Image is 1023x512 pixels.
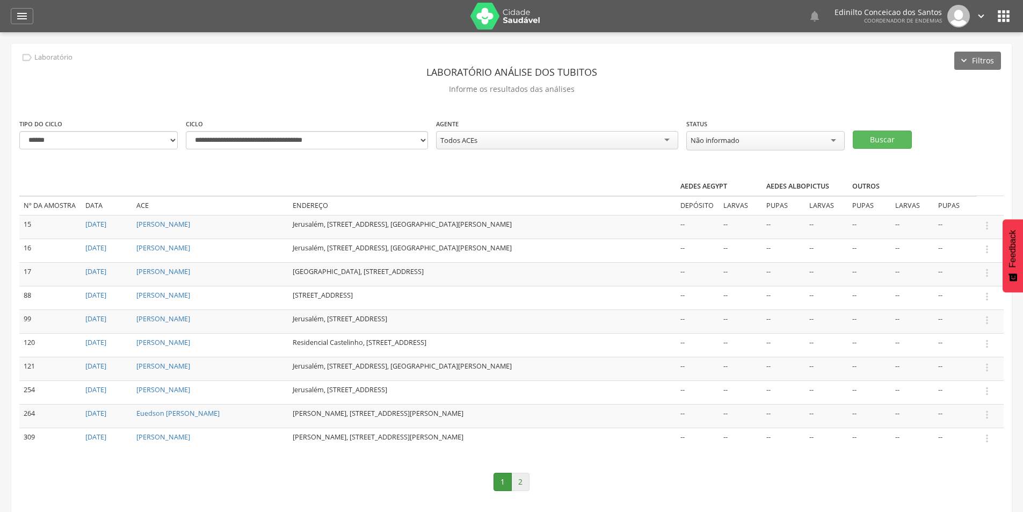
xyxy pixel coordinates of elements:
button: Feedback - Mostrar pesquisa [1003,219,1023,292]
td: Larvas [805,196,848,215]
button: Buscar [853,131,912,149]
td: -- [676,428,719,451]
td: -- [848,428,891,451]
td: -- [762,239,805,262]
p: Edinilto Conceicao dos Santos [835,9,942,16]
td: -- [762,262,805,286]
td: 99 [19,309,81,333]
td: -- [891,239,934,262]
td: 264 [19,404,81,428]
p: Informe os resultados das análises [19,82,1004,97]
td: -- [676,309,719,333]
td: -- [848,357,891,380]
td: -- [805,215,848,239]
a: [PERSON_NAME] [136,385,190,394]
td: 88 [19,286,81,309]
td: 309 [19,428,81,451]
td: 15 [19,215,81,239]
td: 120 [19,333,81,357]
a: [PERSON_NAME] [136,243,190,253]
label: Status [686,120,707,128]
td: Endereço [288,196,676,215]
td: Nº da amostra [19,196,81,215]
td: [PERSON_NAME], [STREET_ADDRESS][PERSON_NAME] [288,428,676,451]
td: -- [762,333,805,357]
a: [DATE] [85,267,106,276]
header: Laboratório análise dos tubitos [19,62,1004,82]
td: -- [805,333,848,357]
i:  [975,10,987,22]
span: Coordenador de Endemias [864,17,942,24]
i:  [981,291,993,302]
td: -- [719,215,762,239]
td: -- [934,262,977,286]
td: -- [848,262,891,286]
td: -- [762,428,805,451]
a: [DATE] [85,220,106,229]
a: [PERSON_NAME] [136,314,190,323]
a: 1 [494,473,512,491]
td: -- [719,239,762,262]
p: Laboratório [34,53,72,62]
td: -- [934,239,977,262]
i:  [981,220,993,232]
td: Pupas [934,196,977,215]
td: -- [891,357,934,380]
td: Jerusalém, [STREET_ADDRESS] [288,309,676,333]
td: -- [719,333,762,357]
th: Aedes aegypt [676,177,762,196]
td: Jerusalém, [STREET_ADDRESS], [GEOGRAPHIC_DATA][PERSON_NAME] [288,239,676,262]
td: Residencial Castelinho, [STREET_ADDRESS] [288,333,676,357]
td: -- [719,428,762,451]
td: Pupas [762,196,805,215]
td: Jerusalém, [STREET_ADDRESS] [288,380,676,404]
span: Feedback [1008,230,1018,268]
td: [GEOGRAPHIC_DATA], [STREET_ADDRESS] [288,262,676,286]
td: -- [934,404,977,428]
td: -- [676,357,719,380]
td: -- [762,309,805,333]
td: -- [934,357,977,380]
td: -- [676,239,719,262]
label: Agente [436,120,459,128]
td: -- [805,239,848,262]
a: Euedson [PERSON_NAME] [136,409,220,418]
td: -- [934,380,977,404]
td: -- [676,262,719,286]
a:  [975,5,987,27]
a: [PERSON_NAME] [136,220,190,229]
td: -- [805,404,848,428]
a: [DATE] [85,338,106,347]
td: -- [762,380,805,404]
a: [PERSON_NAME] [136,362,190,371]
td: -- [805,380,848,404]
th: Aedes albopictus [762,177,848,196]
td: -- [762,357,805,380]
i:  [808,10,821,23]
td: [STREET_ADDRESS] [288,286,676,309]
td: -- [848,215,891,239]
td: ACE [132,196,288,215]
td: -- [848,239,891,262]
a: [DATE] [85,385,106,394]
td: -- [719,309,762,333]
td: -- [676,404,719,428]
td: -- [719,286,762,309]
td: -- [848,380,891,404]
td: -- [805,357,848,380]
td: -- [719,262,762,286]
td: -- [762,286,805,309]
a: [DATE] [85,314,106,323]
td: 17 [19,262,81,286]
a: [PERSON_NAME] [136,338,190,347]
i:  [981,385,993,397]
td: -- [719,357,762,380]
td: 16 [19,239,81,262]
a: [DATE] [85,362,106,371]
td: -- [891,309,934,333]
i:  [981,243,993,255]
td: -- [891,333,934,357]
i:  [981,314,993,326]
a: [DATE] [85,409,106,418]
a: [PERSON_NAME] [136,291,190,300]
